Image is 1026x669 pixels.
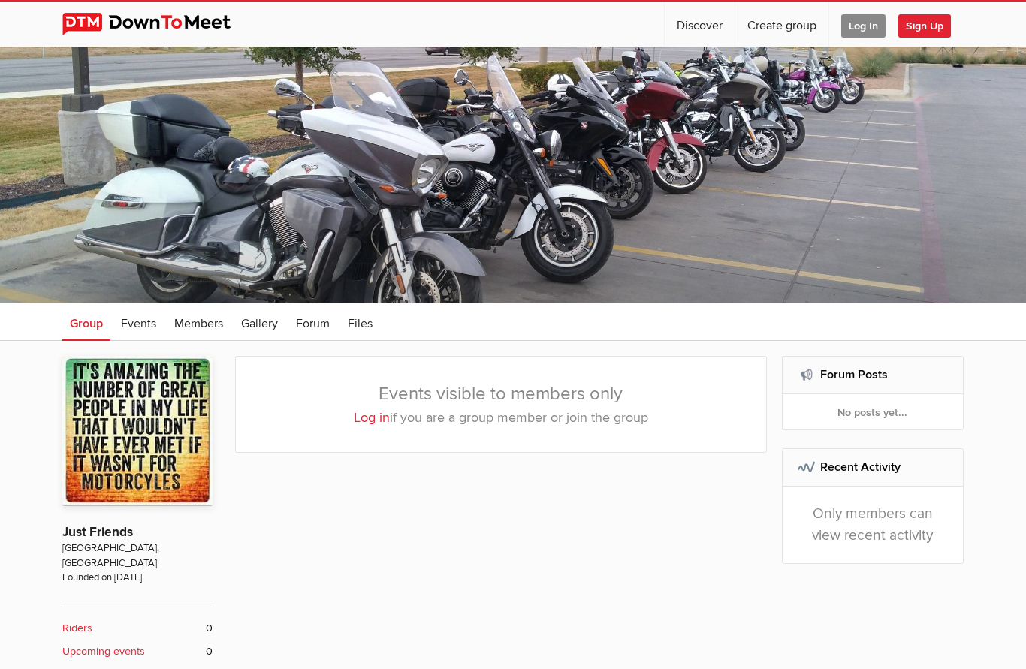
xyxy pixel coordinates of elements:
a: Riders 0 [62,620,213,637]
a: Log in [354,409,390,426]
a: Forum [288,303,337,341]
b: Riders [62,620,92,637]
a: Create group [735,2,828,47]
b: Upcoming events [62,643,145,660]
span: [GEOGRAPHIC_DATA], [GEOGRAPHIC_DATA] [62,541,213,571]
span: Sign Up [898,14,951,38]
h2: Recent Activity [798,449,949,485]
a: Events [113,303,164,341]
span: Gallery [241,316,278,331]
span: Files [348,316,373,331]
span: Founded on [DATE] [62,571,213,585]
a: Upcoming events 0 [62,643,213,660]
img: Just Friends [62,356,213,506]
span: 0 [206,643,213,660]
span: Events [121,316,156,331]
span: Forum [296,316,330,331]
span: Members [174,316,223,331]
div: Events visible to members only [235,356,767,453]
p: if you are a group member or join the group [260,408,742,428]
span: 0 [206,620,213,637]
img: DownToMeet [62,13,254,35]
a: Discover [665,2,735,47]
a: Members [167,303,231,341]
div: Only members can view recent activity [783,487,964,563]
a: Forum Posts [820,367,888,382]
span: Group [70,316,103,331]
a: Gallery [234,303,285,341]
div: No posts yet... [783,394,964,430]
a: Log In [829,2,898,47]
a: Sign Up [898,2,963,47]
a: Group [62,303,110,341]
a: Files [340,303,380,341]
span: Log In [841,14,886,38]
